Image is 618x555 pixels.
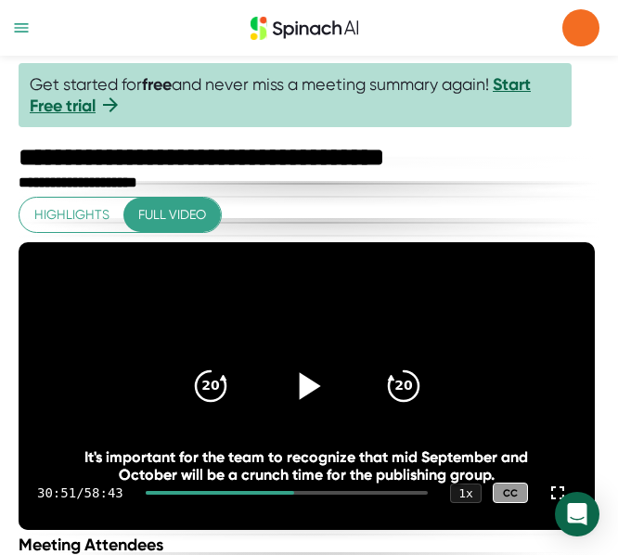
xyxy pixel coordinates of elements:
[76,448,537,484] div: It's important for the team to recognize that mid September and October will be a crunch time for...
[34,203,109,226] span: Highlights
[19,198,124,232] button: Highlights
[142,74,172,95] b: free
[123,198,221,232] button: Full video
[30,74,560,116] span: Get started for and never miss a meeting summary again!
[450,484,482,503] div: 1 x
[19,535,599,555] div: Meeting Attendees
[555,492,599,536] div: Open Intercom Messenger
[37,485,123,500] div: 30:51 / 58:43
[493,483,528,504] div: CC
[138,203,206,226] span: Full video
[30,74,531,116] a: Start Free trial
